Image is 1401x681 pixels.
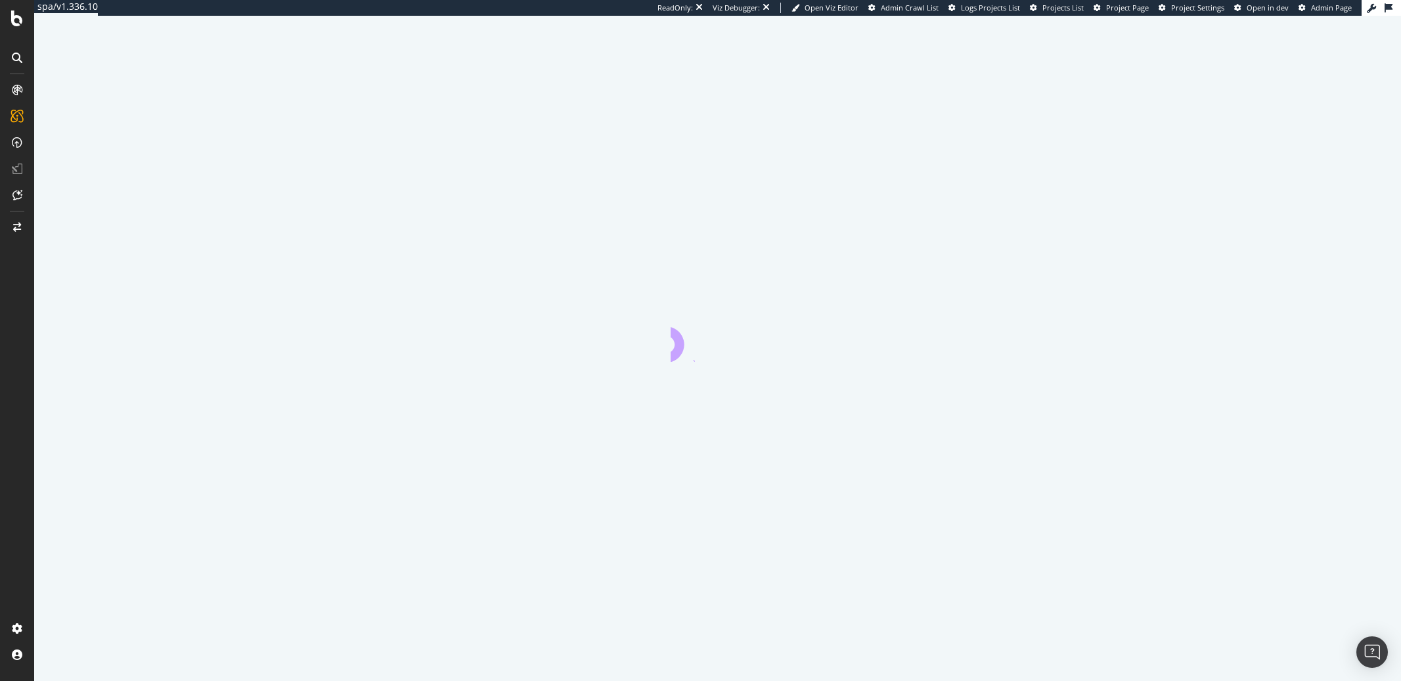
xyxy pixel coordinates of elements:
[1234,3,1289,13] a: Open in dev
[961,3,1020,12] span: Logs Projects List
[1311,3,1352,12] span: Admin Page
[868,3,939,13] a: Admin Crawl List
[1030,3,1084,13] a: Projects List
[791,3,858,13] a: Open Viz Editor
[1299,3,1352,13] a: Admin Page
[671,315,765,362] div: animation
[1159,3,1224,13] a: Project Settings
[1171,3,1224,12] span: Project Settings
[1356,636,1388,668] div: Open Intercom Messenger
[881,3,939,12] span: Admin Crawl List
[657,3,693,13] div: ReadOnly:
[713,3,760,13] div: Viz Debugger:
[1247,3,1289,12] span: Open in dev
[1106,3,1149,12] span: Project Page
[1094,3,1149,13] a: Project Page
[1042,3,1084,12] span: Projects List
[948,3,1020,13] a: Logs Projects List
[805,3,858,12] span: Open Viz Editor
